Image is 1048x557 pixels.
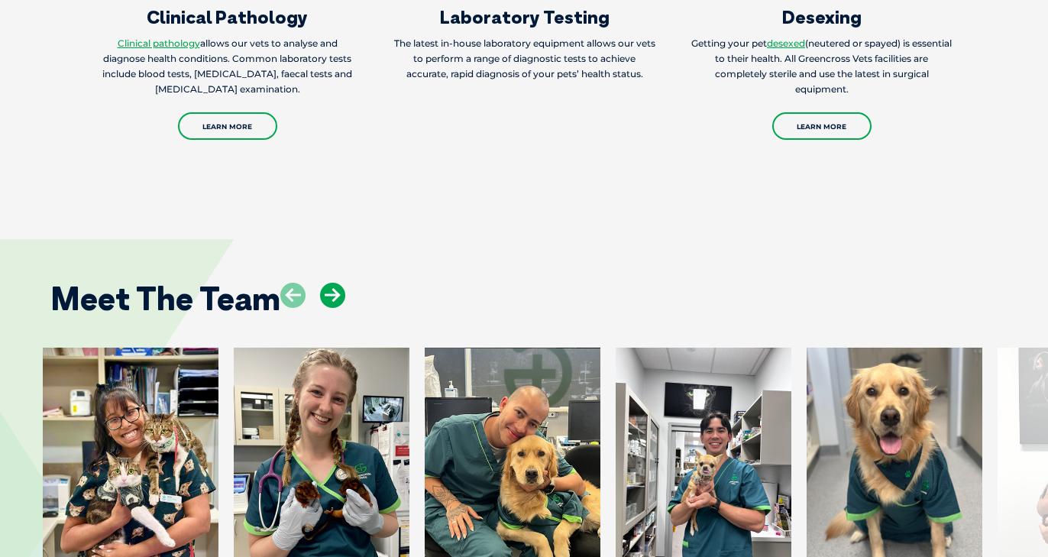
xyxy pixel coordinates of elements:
[767,37,805,49] a: desexed
[178,112,277,140] a: Learn More
[393,8,655,26] h3: Laboratory Testing
[96,36,358,97] p: allows our vets to analyse and diagnose health conditions. Common laboratory tests include blood ...
[691,8,953,26] h3: Desexing
[772,112,872,140] a: Learn More
[691,36,953,97] p: Getting your pet (neutered or spayed) is essential to their health. All Greencross Vets facilitie...
[393,36,655,82] p: The latest in-house laboratory equipment allows our vets to perform a range of diagnostic tests t...
[118,37,200,49] a: Clinical pathology
[50,283,280,315] h2: Meet The Team
[96,8,358,26] h3: Clinical Pathology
